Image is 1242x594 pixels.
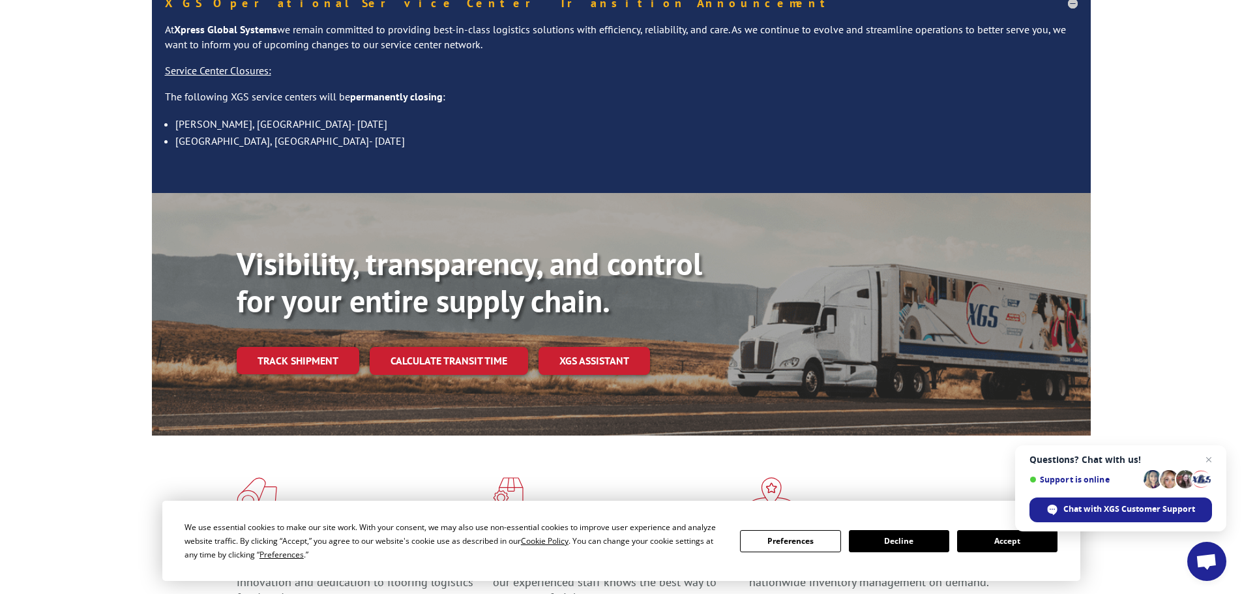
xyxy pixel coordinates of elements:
[1029,475,1139,484] span: Support is online
[175,132,1078,149] li: [GEOGRAPHIC_DATA], [GEOGRAPHIC_DATA]- [DATE]
[237,477,277,511] img: xgs-icon-total-supply-chain-intelligence-red
[237,347,359,374] a: Track shipment
[259,549,304,560] span: Preferences
[521,535,569,546] span: Cookie Policy
[162,501,1080,581] div: Cookie Consent Prompt
[165,22,1078,64] p: At we remain committed to providing best-in-class logistics solutions with efficiency, reliabilit...
[740,530,840,552] button: Preferences
[539,347,650,375] a: XGS ASSISTANT
[849,530,949,552] button: Decline
[1187,542,1226,581] a: Open chat
[1063,503,1195,515] span: Chat with XGS Customer Support
[165,89,1078,115] p: The following XGS service centers will be :
[237,243,702,321] b: Visibility, transparency, and control for your entire supply chain.
[174,23,277,36] strong: Xpress Global Systems
[1029,454,1212,465] span: Questions? Chat with us!
[185,520,724,561] div: We use essential cookies to make our site work. With your consent, we may also use non-essential ...
[370,347,528,375] a: Calculate transit time
[957,530,1057,552] button: Accept
[749,477,794,511] img: xgs-icon-flagship-distribution-model-red
[493,477,524,511] img: xgs-icon-focused-on-flooring-red
[350,90,443,103] strong: permanently closing
[175,115,1078,132] li: [PERSON_NAME], [GEOGRAPHIC_DATA]- [DATE]
[1029,497,1212,522] span: Chat with XGS Customer Support
[165,64,271,77] u: Service Center Closures:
